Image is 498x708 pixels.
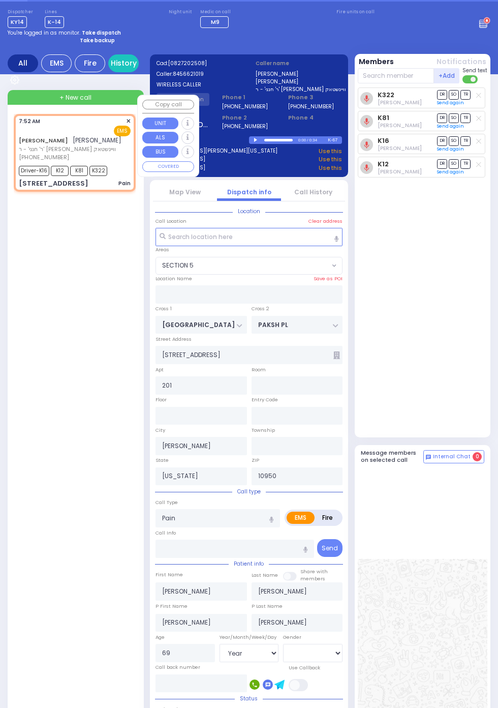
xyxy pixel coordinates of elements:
[45,9,64,15] label: Lines
[449,90,459,100] span: SO
[222,113,275,122] span: Phone 2
[358,68,434,83] input: Search member
[437,56,486,67] button: Notifications
[142,132,178,143] button: ALS
[80,37,115,44] strong: Take backup
[157,147,277,156] a: [STREET_ADDRESS][PERSON_NAME][US_STATE]
[157,136,250,144] label: Last 3 location
[155,396,167,403] label: Floor
[437,100,464,106] a: Send again
[114,126,131,136] span: EMS
[82,29,121,37] strong: Take dispatch
[283,634,301,641] label: Gender
[328,136,341,144] div: K-67
[256,78,342,85] label: [PERSON_NAME]
[157,70,243,78] label: Caller:
[256,85,342,93] label: ר' חנני' - ר' [PERSON_NAME] וויינשטאק
[288,113,341,122] span: Phone 4
[108,54,139,72] a: History
[157,93,210,106] input: Search a contact
[460,113,471,123] span: TR
[19,117,40,125] span: 7:52 AM
[309,134,318,146] div: 0:34
[298,134,307,146] div: 0:00
[155,336,192,343] label: Street Address
[142,100,194,109] button: Copy call
[73,136,121,144] span: [PERSON_NAME]
[89,166,107,176] span: K322
[252,457,259,464] label: ZIP
[156,257,329,275] span: SECTION 5
[168,60,207,67] span: [0827202508]
[288,103,334,110] label: [PHONE_NUMBER]
[19,179,88,189] div: [STREET_ADDRESS]
[473,452,482,461] span: 0
[437,136,447,146] span: DR
[300,575,325,582] span: members
[252,366,266,373] label: Room
[155,246,169,253] label: Areas
[317,539,343,557] button: Send
[162,261,194,270] span: SECTION 5
[155,275,192,282] label: Location Name
[41,54,72,72] div: EMS
[155,664,200,671] label: Call back number
[437,113,447,123] span: DR
[252,603,283,610] label: P Last Name
[19,166,49,176] span: Driver-K16
[294,188,332,196] a: Call History
[378,99,422,106] span: Joel Schwartz
[460,90,471,100] span: TR
[19,136,68,144] a: [PERSON_NAME]
[155,228,343,246] input: Search location here
[336,9,375,15] label: Fire units on call
[142,146,178,158] button: BUS
[220,634,279,641] div: Year/Month/Week/Day
[155,603,188,610] label: P First Name
[289,664,320,671] label: Use Callback
[449,136,459,146] span: SO
[314,275,343,282] label: Save as POI
[314,512,341,524] label: Fire
[319,164,342,172] a: Use this
[300,568,328,575] small: Share with
[169,188,201,196] a: Map View
[449,159,459,169] span: SO
[252,427,275,434] label: Township
[252,572,278,579] label: Last Name
[378,137,389,144] a: K16
[252,396,278,403] label: Entry Code
[155,366,164,373] label: Apt
[433,453,471,460] span: Internal Chat
[155,305,172,312] label: Cross 1
[462,74,479,84] label: Turn off text
[157,81,243,88] label: WIRELESS CALLER
[118,180,131,187] div: Pain
[256,70,342,78] label: [PERSON_NAME]
[155,499,178,506] label: Call Type
[155,634,165,641] label: Age
[155,529,176,537] label: Call Info
[287,512,315,524] label: EMS
[378,168,422,175] span: Bernard Babad
[51,166,69,176] span: K12
[232,488,266,495] span: Call type
[70,166,88,176] span: K81
[378,91,394,99] a: K322
[45,16,64,28] span: K-14
[462,67,487,74] span: Send text
[142,117,178,129] button: UNIT
[333,351,340,359] span: Other building occupants
[169,9,192,15] label: Night unit
[378,114,389,122] a: K81
[361,450,424,463] h5: Message members on selected call
[8,29,80,37] span: You're logged in as monitor.
[8,54,38,72] div: All
[378,160,389,168] a: K12
[222,123,268,130] label: [PHONE_NUMBER]
[306,134,308,146] div: /
[378,144,422,152] span: Berel Polatseck
[426,455,431,460] img: comment-alt.png
[378,122,422,129] span: Berish Mertz
[142,161,194,172] button: COVERED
